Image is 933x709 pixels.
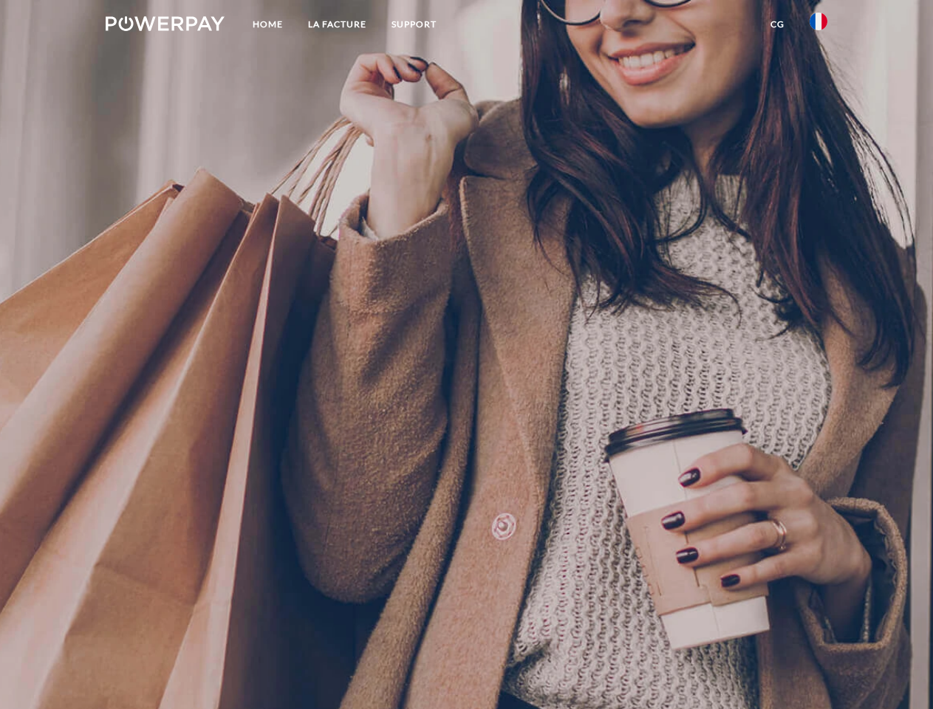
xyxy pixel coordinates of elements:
[295,11,379,38] a: LA FACTURE
[810,13,827,30] img: fr
[758,11,797,38] a: CG
[106,16,225,31] img: logo-powerpay-white.svg
[379,11,449,38] a: Support
[240,11,295,38] a: Home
